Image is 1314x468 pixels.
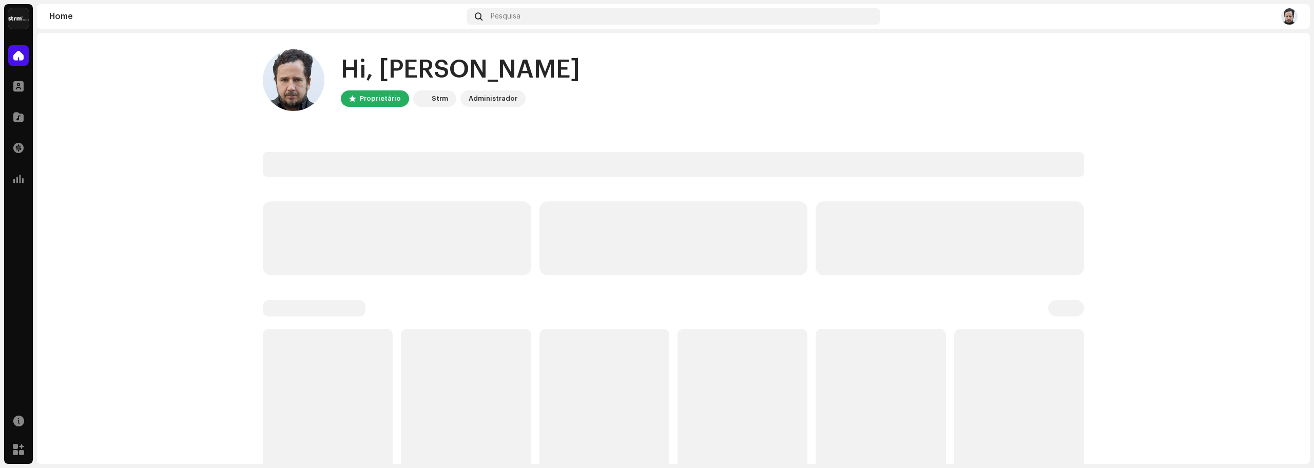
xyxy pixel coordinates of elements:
div: Administrador [469,92,517,105]
div: Home [49,12,462,21]
img: 8cec0614-47ac-4ea3-a471-fcd042ee9eaa [1281,8,1298,25]
img: 408b884b-546b-4518-8448-1008f9c76b02 [8,8,29,29]
img: 8cec0614-47ac-4ea3-a471-fcd042ee9eaa [263,49,324,111]
span: Pesquisa [491,12,520,21]
div: Strm [432,92,448,105]
div: Hi, [PERSON_NAME] [341,53,580,86]
div: Proprietário [360,92,401,105]
img: 408b884b-546b-4518-8448-1008f9c76b02 [415,92,428,105]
